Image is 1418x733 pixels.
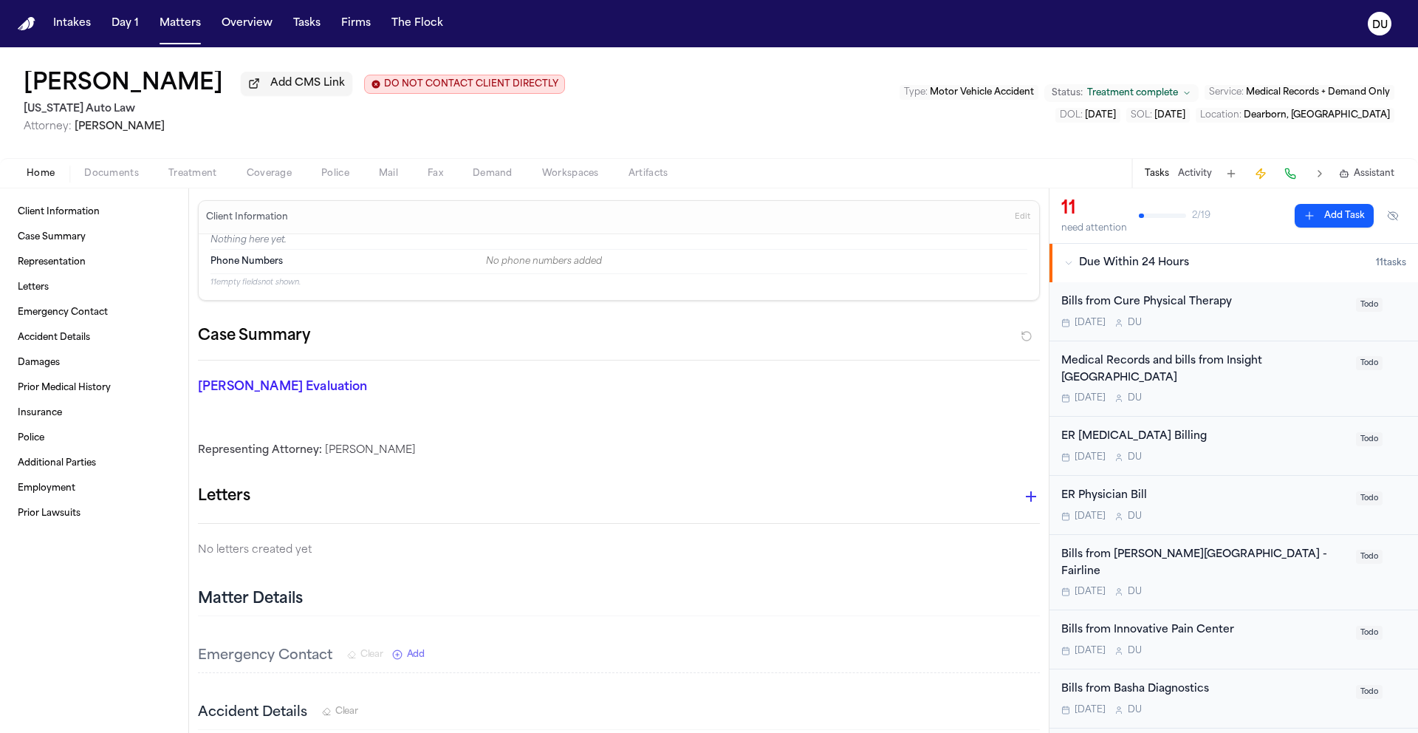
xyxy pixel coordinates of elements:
p: 11 empty fields not shown. [210,277,1027,288]
a: Prior Lawsuits [12,502,177,525]
button: Add Task [1295,204,1374,228]
a: Representation [12,250,177,274]
button: Edit Type: Motor Vehicle Accident [900,85,1038,100]
h2: [US_STATE] Auto Law [24,100,565,118]
button: Overview [216,10,278,37]
button: Day 1 [106,10,145,37]
text: DU [1372,20,1388,30]
a: Accident Details [12,326,177,350]
span: SOL : [1131,111,1152,120]
span: Medical Records + Demand Only [1246,88,1390,97]
div: Bills from Innovative Pain Center [1061,622,1347,639]
button: Due Within 24 Hours11tasks [1049,244,1418,282]
span: Prior Lawsuits [18,508,81,519]
div: No phone numbers added [486,256,1027,267]
p: Nothing here yet. [210,234,1027,249]
span: Attorney: [24,121,72,132]
span: Police [321,168,349,180]
div: Open task: Bills from Cure Physical Therapy [1049,282,1418,341]
div: Open task: Bills from Henry Ford Medical Center - Fairline [1049,535,1418,611]
span: Prior Medical History [18,382,111,394]
span: Documents [84,168,139,180]
span: [DATE] [1075,511,1106,522]
span: Treatment [168,168,217,180]
a: Tasks [287,10,326,37]
span: Clear [335,706,358,717]
button: Edit [1010,205,1035,229]
div: Open task: Medical Records and bills from Insight Surgical Hospital [1049,341,1418,417]
button: Add Task [1221,163,1241,184]
span: Edit [1015,212,1030,222]
button: Add New [392,649,425,661]
span: Home [27,168,55,180]
button: Matters [154,10,207,37]
span: Add CMS Link [270,76,345,91]
h1: Letters [198,485,250,508]
span: [DATE] [1075,704,1106,716]
span: Client Information [18,206,100,218]
button: Add CMS Link [241,72,352,95]
span: Letters [18,282,49,293]
span: [DATE] [1154,111,1185,120]
a: Police [12,426,177,450]
button: Activity [1178,168,1212,180]
span: Todo [1356,432,1383,446]
span: [DATE] [1075,451,1106,463]
span: Todo [1356,550,1383,564]
div: ER Physician Bill [1061,488,1347,505]
a: Insurance [12,401,177,425]
span: Emergency Contact [18,307,108,318]
span: Case Summary [18,231,86,243]
a: Employment [12,477,177,500]
a: The Flock [386,10,449,37]
span: D U [1128,392,1142,404]
span: DOL : [1060,111,1083,120]
button: Clear Emergency Contact [347,649,383,661]
span: D U [1128,317,1142,329]
span: [DATE] [1075,317,1106,329]
span: Artifacts [628,168,668,180]
a: Damages [12,351,177,375]
span: 11 task s [1376,257,1406,269]
p: [PERSON_NAME] Evaluation [198,378,467,396]
button: Intakes [47,10,97,37]
span: Todo [1356,626,1383,640]
span: Assistant [1354,168,1394,180]
h2: Case Summary [198,324,310,348]
button: Hide completed tasks (⌘⇧H) [1380,204,1406,228]
a: Client Information [12,200,177,224]
div: Open task: Bills from Basha Diagnostics [1049,669,1418,729]
span: Additional Parties [18,457,96,469]
span: Add [407,649,425,661]
button: Create Immediate Task [1250,163,1271,184]
span: Insurance [18,407,62,419]
img: Finch Logo [18,17,35,31]
span: Demand [473,168,513,180]
span: Service : [1209,88,1244,97]
a: Letters [12,276,177,299]
span: Todo [1356,491,1383,505]
h3: Client Information [203,211,291,223]
button: Assistant [1339,168,1394,180]
span: Phone Numbers [210,256,283,267]
button: Edit client contact restriction [364,75,565,94]
span: Representing Attorney: [198,445,322,456]
span: Police [18,432,44,444]
button: Edit Location: Dearborn, MI [1196,108,1394,123]
span: Coverage [247,168,292,180]
span: Location : [1200,111,1241,120]
button: Edit SOL: 2027-10-10 [1126,108,1190,123]
span: Fax [428,168,443,180]
span: [DATE] [1075,645,1106,657]
div: Bills from [PERSON_NAME][GEOGRAPHIC_DATA] - Fairline [1061,547,1347,581]
a: Case Summary [12,225,177,249]
h3: Accident Details [198,703,307,723]
button: Edit Service: Medical Records + Demand Only [1205,85,1394,100]
div: Bills from Basha Diagnostics [1061,681,1347,698]
span: D U [1128,451,1142,463]
span: [PERSON_NAME] [75,121,165,132]
div: Open task: ER Radiology Billing [1049,417,1418,476]
a: Emergency Contact [12,301,177,324]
